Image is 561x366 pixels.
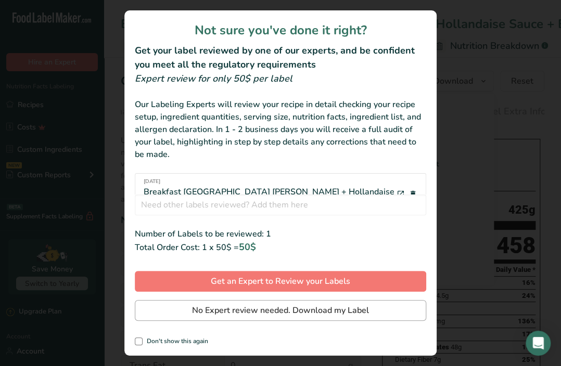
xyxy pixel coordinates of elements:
button: Get an Expert to Review your Labels [135,271,426,292]
div: Open Intercom Messenger [526,331,551,356]
input: Need other labels reviewed? Add them here [135,194,426,215]
button: No Expert review needed. Download my Label [135,300,426,321]
h2: Get your label reviewed by one of our experts, and be confident you meet all the regulatory requi... [135,44,426,72]
span: Get an Expert to Review your Labels [211,275,350,287]
div: Number of Labels to be reviewed: 1 [135,228,426,240]
span: 50$ [239,241,256,253]
span: Don't show this again [143,337,208,345]
span: No Expert review needed. Download my Label [192,304,369,317]
span: [DATE] [144,178,397,186]
div: Breakfast [GEOGRAPHIC_DATA] [PERSON_NAME] + Hollandaise Sauce + Breakfast Potatoes [144,178,397,211]
div: Total Order Cost: 1 x 50$ = [135,240,426,254]
div: Our Labeling Experts will review your recipe in detail checking your recipe setup, ingredient qua... [135,98,426,161]
h1: Not sure you've done it right? [135,21,426,40]
div: Expert review for only 50$ per label [135,72,426,86]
